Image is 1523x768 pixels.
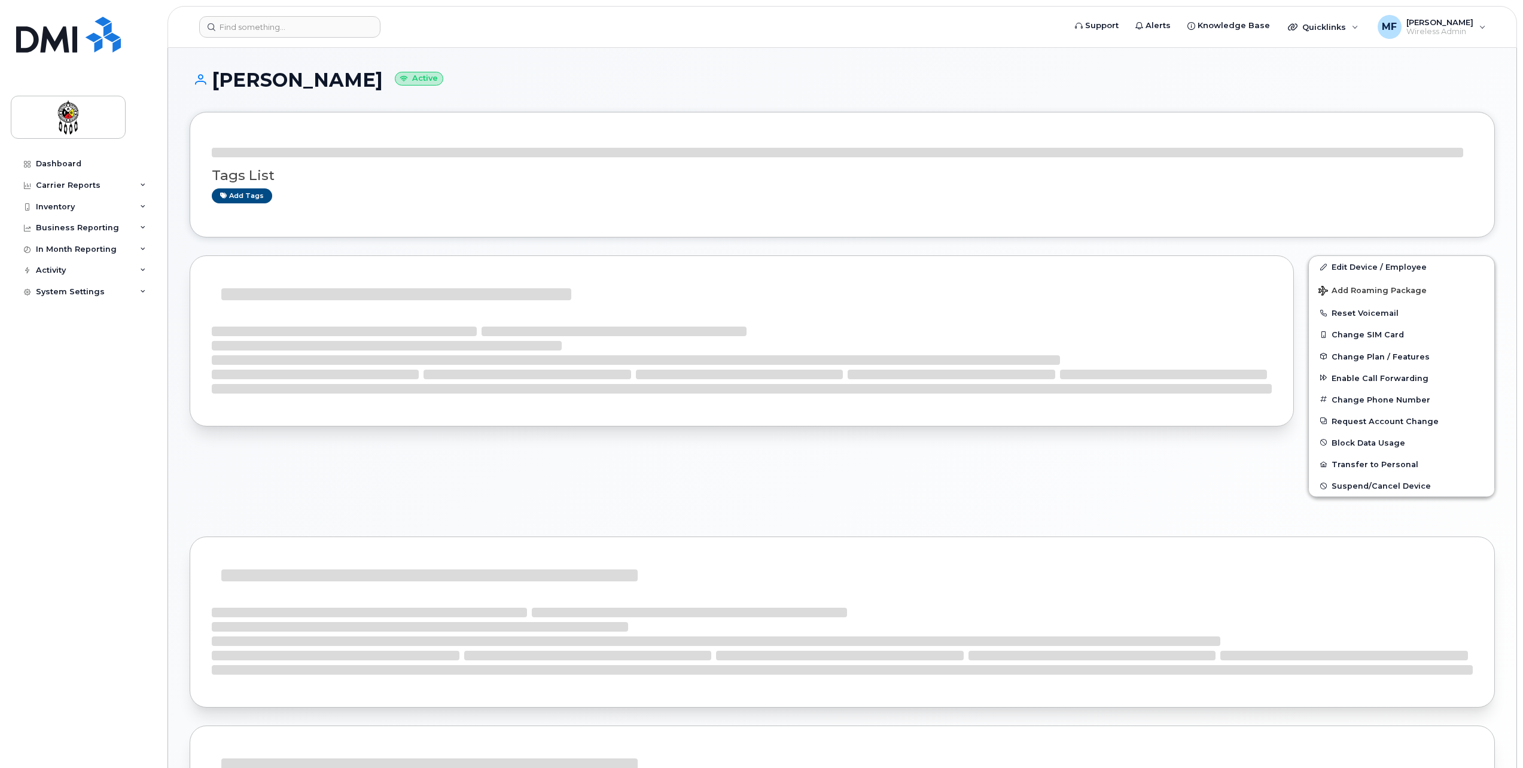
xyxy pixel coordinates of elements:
button: Request Account Change [1309,410,1494,432]
small: Active [395,72,443,86]
button: Enable Call Forwarding [1309,367,1494,389]
button: Suspend/Cancel Device [1309,475,1494,496]
a: Add tags [212,188,272,203]
button: Change Plan / Features [1309,346,1494,367]
span: Suspend/Cancel Device [1332,481,1431,490]
span: Enable Call Forwarding [1332,373,1428,382]
h3: Tags List [212,168,1473,183]
h1: [PERSON_NAME] [190,69,1495,90]
button: Reset Voicemail [1309,302,1494,324]
button: Change Phone Number [1309,389,1494,410]
a: Edit Device / Employee [1309,256,1494,278]
button: Change SIM Card [1309,324,1494,345]
button: Block Data Usage [1309,432,1494,453]
button: Transfer to Personal [1309,453,1494,475]
span: Add Roaming Package [1318,286,1427,297]
button: Add Roaming Package [1309,278,1494,302]
span: Change Plan / Features [1332,352,1430,361]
